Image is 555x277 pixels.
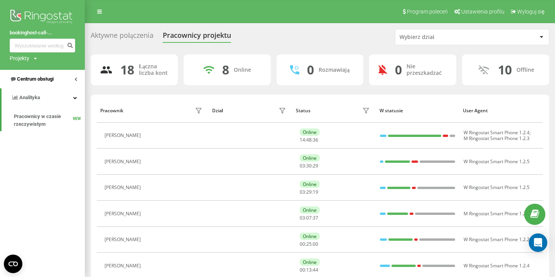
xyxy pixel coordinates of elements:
div: Dział [212,108,223,113]
span: 03 [300,189,305,195]
div: : : [300,267,318,273]
div: : : [300,163,318,169]
div: [PERSON_NAME] [105,211,143,216]
div: Offline [516,67,534,73]
div: Nie przeszkadzać [407,63,447,76]
div: 0 [307,62,314,77]
span: Program poleceń [407,8,448,15]
div: 0 [395,62,402,77]
div: Online [234,67,251,73]
span: Analityka [19,95,40,100]
span: 13 [306,267,312,273]
span: 29 [306,189,312,195]
div: : : [300,137,318,143]
span: 37 [313,215,318,221]
span: 00 [300,267,305,273]
a: Pracownicy w czasie rzeczywistymNEW [14,110,85,131]
div: 10 [498,62,512,77]
span: Centrum obsługi [17,76,54,82]
div: Pracownik [100,108,123,113]
div: : : [300,189,318,195]
div: Projekty [10,54,29,62]
span: W Ringostat Smart Phone 1.2.5 [464,184,530,191]
div: 18 [120,62,134,77]
span: 25 [306,241,312,247]
div: [PERSON_NAME] [105,133,143,138]
span: W Ringostat Smart Phone 1.2.4 [464,129,530,136]
div: Open Intercom Messenger [529,233,547,252]
span: 29 [313,162,318,169]
a: bookinghost-call-... [10,29,75,37]
div: Online [300,206,320,214]
span: Pracownicy w czasie rzeczywistym [14,113,73,128]
div: Online [300,233,320,240]
span: 44 [313,267,318,273]
span: 00 [313,241,318,247]
span: 03 [300,162,305,169]
div: Online [300,181,320,188]
span: W Ringostat Smart Phone 1.2.4 [464,262,530,269]
div: W statusie [380,108,456,113]
span: 00 [300,241,305,247]
div: 8 [222,62,229,77]
div: : : [300,242,318,247]
div: Rozmawiają [319,67,349,73]
div: Online [300,128,320,136]
div: Łączna liczba kont [139,63,169,76]
span: 36 [313,137,318,143]
span: 14 [300,137,305,143]
div: [PERSON_NAME] [105,185,143,190]
div: Pracownicy projektu [163,31,231,43]
div: User Agent [463,108,539,113]
span: 07 [306,215,312,221]
div: [PERSON_NAME] [105,237,143,242]
a: Analityka [2,88,85,107]
div: Online [300,258,320,266]
span: W Ringostat Smart Phone 1.2.2 [464,236,530,243]
span: 48 [306,137,312,143]
span: 30 [306,162,312,169]
div: [PERSON_NAME] [105,263,143,269]
span: 03 [300,215,305,221]
button: Open CMP widget [4,255,22,273]
div: Aktywne połączenia [91,31,154,43]
div: [PERSON_NAME] [105,159,143,164]
span: M Ringostat Smart Phone 1.2.3 [464,135,530,142]
img: Ringostat logo [10,8,75,27]
div: Online [300,154,320,162]
span: Ustawienia profilu [461,8,504,15]
span: Wyloguj się [517,8,545,15]
div: Wybierz dział [400,34,492,41]
span: W Ringostat Smart Phone 1.2.5 [464,158,530,165]
span: 19 [313,189,318,195]
div: : : [300,215,318,221]
input: Wyszukiwanie według numeru [10,39,75,52]
span: M Ringostat Smart Phone 1.2.5 [464,210,530,217]
div: Status [296,108,310,113]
